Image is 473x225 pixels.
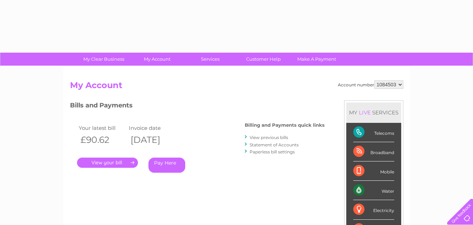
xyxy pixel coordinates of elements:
[250,135,288,140] a: View previous bills
[353,161,394,181] div: Mobile
[235,53,292,66] a: Customer Help
[181,53,239,66] a: Services
[77,158,138,168] a: .
[353,142,394,161] div: Broadband
[357,109,372,116] div: LIVE
[250,142,299,147] a: Statement of Accounts
[75,53,133,66] a: My Clear Business
[288,53,346,66] a: Make A Payment
[353,200,394,219] div: Electricity
[128,53,186,66] a: My Account
[77,123,127,133] td: Your latest bill
[148,158,185,173] a: Pay Here
[70,100,325,113] h3: Bills and Payments
[127,133,178,147] th: [DATE]
[250,149,295,154] a: Paperless bill settings
[346,102,401,123] div: MY SERVICES
[353,123,394,142] div: Telecoms
[353,181,394,200] div: Water
[77,133,127,147] th: £90.62
[127,123,178,133] td: Invoice date
[70,80,403,94] h2: My Account
[338,80,403,89] div: Account number
[245,123,325,128] h4: Billing and Payments quick links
